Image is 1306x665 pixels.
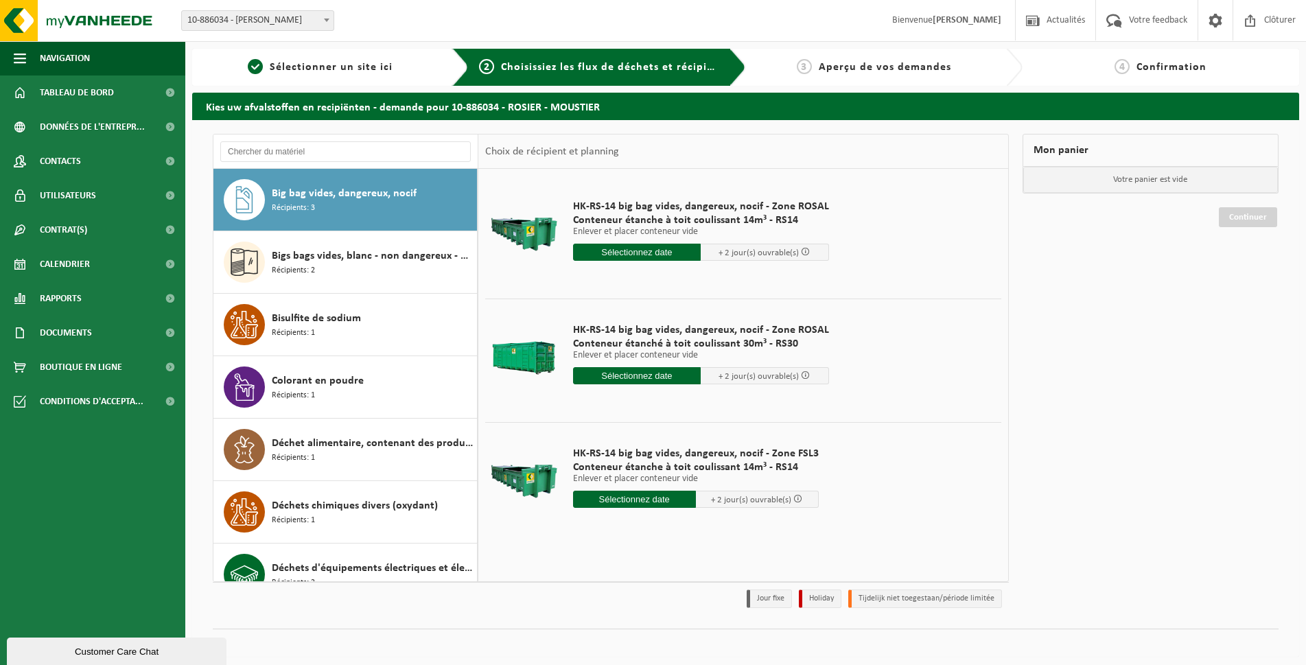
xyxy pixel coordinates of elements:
[573,213,829,227] span: Conteneur étanche à toit coulissant 14m³ - RS14
[248,59,263,74] span: 1
[272,248,474,264] span: Bigs bags vides, blanc - non dangereux - en vrac
[40,316,92,350] span: Documents
[213,481,478,544] button: Déchets chimiques divers (oxydant) Récipients: 1
[819,62,951,73] span: Aperçu de vos demandes
[573,460,819,474] span: Conteneur étanche à toit coulissant 14m³ - RS14
[272,310,361,327] span: Bisulfite de sodium
[573,474,819,484] p: Enlever et placer conteneur vide
[40,110,145,144] span: Données de l'entrepr...
[40,281,82,316] span: Rapports
[573,367,701,384] input: Sélectionnez date
[199,59,441,75] a: 1Sélectionner un site ici
[213,231,478,294] button: Bigs bags vides, blanc - non dangereux - en vrac Récipients: 2
[40,178,96,213] span: Utilisateurs
[711,495,791,504] span: + 2 jour(s) ouvrable(s)
[272,498,438,514] span: Déchets chimiques divers (oxydant)
[213,294,478,356] button: Bisulfite de sodium Récipients: 1
[573,323,829,337] span: HK-RS-14 big bag vides, dangereux, nocif - Zone ROSAL
[40,247,90,281] span: Calendrier
[213,419,478,481] button: Déchet alimentaire, contenant des produits d'origine animale, non emballé, catégorie 3 Récipients: 1
[40,41,90,75] span: Navigation
[272,389,315,402] span: Récipients: 1
[573,447,819,460] span: HK-RS-14 big bag vides, dangereux, nocif - Zone FSL3
[213,544,478,606] button: Déchets d'équipements électriques et électroniques - Sans tubes cathodiques Récipients: 2
[1023,167,1278,193] p: Votre panier est vide
[272,264,315,277] span: Récipients: 2
[213,356,478,419] button: Colorant en poudre Récipients: 1
[272,560,474,576] span: Déchets d'équipements électriques et électroniques - Sans tubes cathodiques
[573,337,829,351] span: Conteneur étanché à toit coulissant 30m³ - RS30
[479,59,494,74] span: 2
[7,635,229,665] iframe: chat widget
[272,452,315,465] span: Récipients: 1
[40,144,81,178] span: Contacts
[1136,62,1206,73] span: Confirmation
[1023,134,1279,167] div: Mon panier
[40,75,114,110] span: Tableau de bord
[40,350,122,384] span: Boutique en ligne
[933,15,1001,25] strong: [PERSON_NAME]
[573,227,829,237] p: Enlever et placer conteneur vide
[40,384,143,419] span: Conditions d'accepta...
[272,514,315,527] span: Récipients: 1
[573,200,829,213] span: HK-RS-14 big bag vides, dangereux, nocif - Zone ROSAL
[501,62,730,73] span: Choisissiez les flux de déchets et récipients
[272,435,474,452] span: Déchet alimentaire, contenant des produits d'origine animale, non emballé, catégorie 3
[272,202,315,215] span: Récipients: 3
[272,327,315,340] span: Récipients: 1
[573,491,696,508] input: Sélectionnez date
[799,590,841,608] li: Holiday
[747,590,792,608] li: Jour fixe
[182,11,334,30] span: 10-886034 - ROSIER - MOUSTIER
[192,93,1299,119] h2: Kies uw afvalstoffen en recipiënten - demande pour 10-886034 - ROSIER - MOUSTIER
[719,248,799,257] span: + 2 jour(s) ouvrable(s)
[181,10,334,31] span: 10-886034 - ROSIER - MOUSTIER
[220,141,471,162] input: Chercher du matériel
[1115,59,1130,74] span: 4
[573,351,829,360] p: Enlever et placer conteneur vide
[573,244,701,261] input: Sélectionnez date
[848,590,1002,608] li: Tijdelijk niet toegestaan/période limitée
[719,372,799,381] span: + 2 jour(s) ouvrable(s)
[272,373,364,389] span: Colorant en poudre
[213,169,478,231] button: Big bag vides, dangereux, nocif Récipients: 3
[272,185,417,202] span: Big bag vides, dangereux, nocif
[272,576,315,590] span: Récipients: 2
[478,135,626,169] div: Choix de récipient et planning
[797,59,812,74] span: 3
[270,62,393,73] span: Sélectionner un site ici
[40,213,87,247] span: Contrat(s)
[1219,207,1277,227] a: Continuer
